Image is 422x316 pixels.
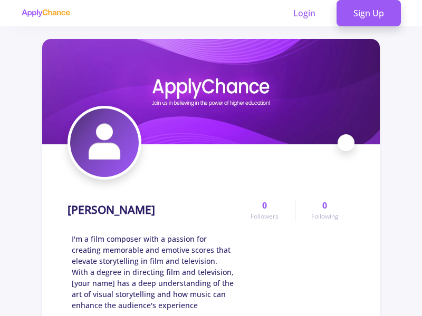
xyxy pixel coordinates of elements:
h1: [PERSON_NAME] [68,203,155,216]
span: 0 [322,199,327,212]
img: Alireza Hosseiniavatar [70,108,139,177]
span: Following [311,212,339,221]
img: applychance logo text only [21,9,70,17]
span: Followers [251,212,279,221]
img: Alireza Hosseinicover image [42,39,380,144]
span: 0 [262,199,267,212]
a: 0Followers [235,199,294,221]
a: 0Following [295,199,354,221]
span: I'm a film composer with a passion for creating memorable and emotive scores that elevate storyte... [72,233,235,311]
